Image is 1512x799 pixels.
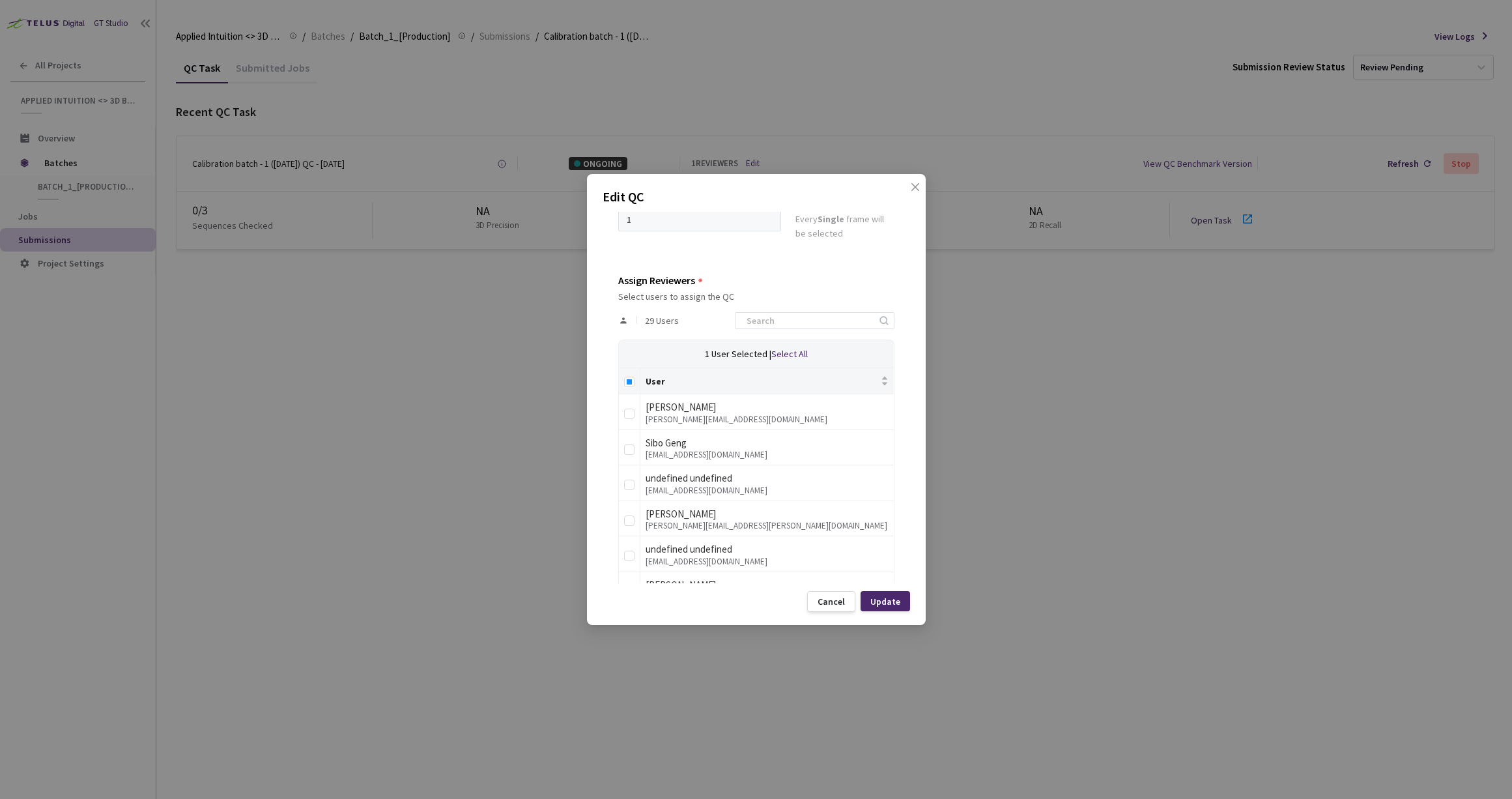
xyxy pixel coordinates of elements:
[640,368,894,394] th: User
[739,313,877,328] input: Search
[771,348,808,360] span: Select All
[646,471,889,486] div: undefined undefined
[705,348,771,360] span: 1 User Selected |
[646,542,889,557] div: undefined undefined
[897,182,918,203] button: Close
[818,596,845,607] div: Cancel
[870,596,900,607] div: Update
[646,399,889,415] div: [PERSON_NAME]
[646,435,889,451] div: Sibo Geng
[646,557,889,566] div: [EMAIL_ADDRESS][DOMAIN_NAME]
[646,521,889,530] div: [PERSON_NAME][EMAIL_ADDRESS][PERSON_NAME][DOMAIN_NAME]
[795,212,894,243] div: Every frame will be selected
[618,291,894,302] div: Select users to assign the QC
[618,274,695,286] div: Assign Reviewers
[646,376,878,386] span: User
[910,182,920,218] span: close
[646,486,889,495] div: [EMAIL_ADDRESS][DOMAIN_NAME]
[618,208,781,231] input: Enter frame interval
[646,415,889,424] div: [PERSON_NAME][EMAIL_ADDRESS][DOMAIN_NAME]
[646,506,889,522] div: [PERSON_NAME]
[646,450,889,459] div: [EMAIL_ADDRESS][DOMAIN_NAME]
[645,315,679,326] span: 29 Users
[646,577,889,593] div: [PERSON_NAME]
[603,187,910,207] p: Edit QC
[818,213,844,225] strong: Single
